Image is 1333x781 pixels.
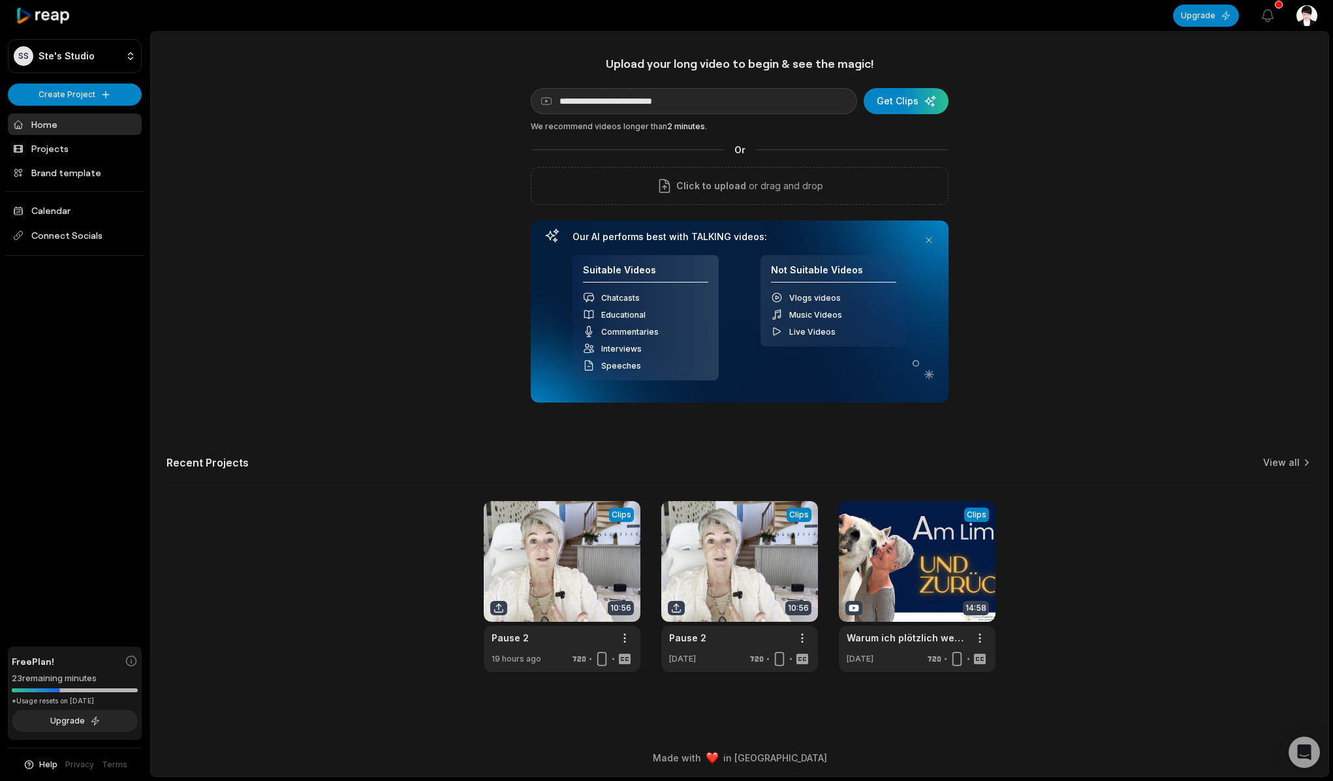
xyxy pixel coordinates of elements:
[12,654,54,668] span: Free Plan!
[724,143,756,157] span: Or
[531,56,949,71] h1: Upload your long video to begin & see the magic!
[8,162,142,183] a: Brand template
[669,631,706,645] a: Pause 2
[12,696,138,706] div: *Usage resets on [DATE]
[676,178,746,194] span: Click to upload
[706,752,718,764] img: heart emoji
[1173,5,1239,27] button: Upgrade
[789,293,841,303] span: Vlogs videos
[601,293,640,303] span: Chatcasts
[601,310,646,320] span: Educational
[23,759,57,771] button: Help
[39,759,57,771] span: Help
[102,759,127,771] a: Terms
[8,138,142,159] a: Projects
[163,751,1317,765] div: Made with in [GEOGRAPHIC_DATA]
[65,759,94,771] a: Privacy
[847,631,967,645] a: Warum ich plötzlich weg war und was jetzt kommt!
[12,672,138,685] div: 23 remaining minutes
[492,631,529,645] a: Pause 2
[8,84,142,106] button: Create Project
[8,224,142,247] span: Connect Socials
[601,327,659,337] span: Commentaries
[601,361,641,371] span: Speeches
[789,327,836,337] span: Live Videos
[771,264,896,283] h4: Not Suitable Videos
[667,121,705,131] span: 2 minutes
[601,344,642,354] span: Interviews
[789,310,842,320] span: Music Videos
[166,456,249,469] h2: Recent Projects
[1289,737,1320,768] div: Open Intercom Messenger
[8,200,142,221] a: Calendar
[531,121,949,132] div: We recommend videos longer than .
[864,88,949,114] button: Get Clips
[583,264,708,283] h4: Suitable Videos
[12,710,138,732] button: Upgrade
[572,231,907,243] h3: Our AI performs best with TALKING videos:
[1263,456,1300,469] a: View all
[39,50,95,62] p: Ste's Studio
[746,178,823,194] p: or drag and drop
[8,114,142,135] a: Home
[14,46,33,66] div: SS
